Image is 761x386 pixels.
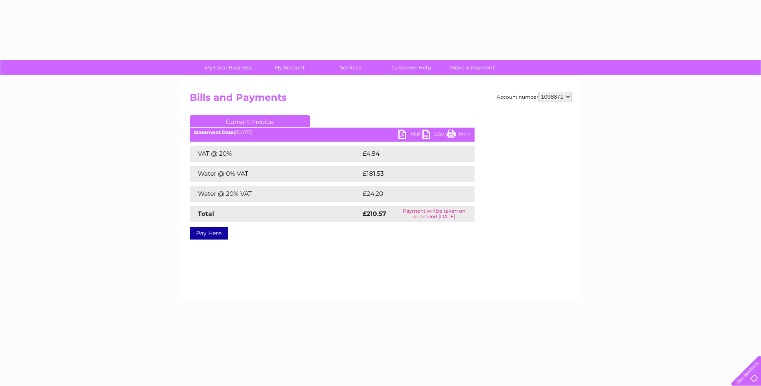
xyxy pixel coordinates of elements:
a: Make A Payment [439,60,505,75]
div: Account number [497,92,572,102]
td: £181.53 [361,166,459,182]
td: £24.20 [361,186,459,202]
a: My Clear Business [195,60,262,75]
td: £4.84 [361,146,456,162]
a: My Account [256,60,323,75]
b: Statement Date: [194,129,235,135]
td: Water @ 0% VAT [190,166,361,182]
a: CSV [422,130,446,141]
a: PDF [398,130,422,141]
strong: Total [198,210,214,217]
td: Payment will be taken on or around [DATE] [394,206,475,222]
a: Customer Help [378,60,444,75]
h2: Bills and Payments [190,92,572,107]
strong: £210.57 [363,210,386,217]
td: VAT @ 20% [190,146,361,162]
a: Print [446,130,471,141]
td: Water @ 20% VAT [190,186,361,202]
a: Services [317,60,384,75]
div: [DATE] [190,130,475,135]
a: Current Invoice [190,115,310,127]
a: Pay Here [190,227,228,240]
